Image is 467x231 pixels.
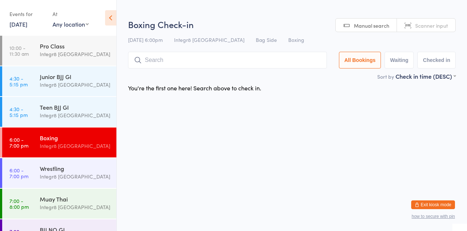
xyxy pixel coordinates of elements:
[2,158,116,188] a: 6:00 -7:00 pmWrestlingIntegr8 [GEOGRAPHIC_DATA]
[2,189,116,219] a: 7:00 -8:00 pmMuay ThaiIntegr8 [GEOGRAPHIC_DATA]
[385,52,414,68] button: Waiting
[40,73,110,81] div: Junior BJJ GI
[256,36,277,43] span: Bag Side
[40,203,110,211] div: Integr8 [GEOGRAPHIC_DATA]
[40,81,110,89] div: Integr8 [GEOGRAPHIC_DATA]
[40,42,110,50] div: Pro Class
[9,8,45,20] div: Events for
[40,103,110,111] div: Teen BJJ GI
[9,167,28,179] time: 6:00 - 7:00 pm
[288,36,304,43] span: Boxing
[354,22,389,29] span: Manual search
[9,198,29,210] time: 7:00 - 8:00 pm
[40,164,110,172] div: Wrestling
[40,195,110,203] div: Muay Thai
[2,36,116,66] a: 10:00 -11:30 amPro ClassIntegr8 [GEOGRAPHIC_DATA]
[53,8,89,20] div: At
[9,45,29,56] time: 10:00 - 11:30 am
[40,50,110,58] div: Integr8 [GEOGRAPHIC_DATA]
[128,18,456,30] h2: Boxing Check-in
[9,137,28,148] time: 6:00 - 7:00 pm
[417,52,456,68] button: Checked in
[128,52,327,68] input: Search
[415,22,448,29] span: Scanner input
[9,75,28,87] time: 4:30 - 5:15 pm
[2,128,116,157] a: 6:00 -7:00 pmBoxingIntegr8 [GEOGRAPHIC_DATA]
[9,20,27,28] a: [DATE]
[40,142,110,150] div: Integr8 [GEOGRAPHIC_DATA]
[2,97,116,127] a: 4:30 -5:15 pmTeen BJJ GIIntegr8 [GEOGRAPHIC_DATA]
[395,72,456,80] div: Check in time (DESC)
[128,36,163,43] span: [DATE] 6:00pm
[412,214,455,219] button: how to secure with pin
[40,134,110,142] div: Boxing
[174,36,244,43] span: Integr8 [GEOGRAPHIC_DATA]
[411,200,455,209] button: Exit kiosk mode
[53,20,89,28] div: Any location
[2,66,116,96] a: 4:30 -5:15 pmJunior BJJ GIIntegr8 [GEOGRAPHIC_DATA]
[40,172,110,181] div: Integr8 [GEOGRAPHIC_DATA]
[339,52,381,68] button: All Bookings
[128,84,261,92] div: You're the first one here! Search above to check in.
[9,106,28,118] time: 4:30 - 5:15 pm
[40,111,110,120] div: Integr8 [GEOGRAPHIC_DATA]
[377,73,394,80] label: Sort by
